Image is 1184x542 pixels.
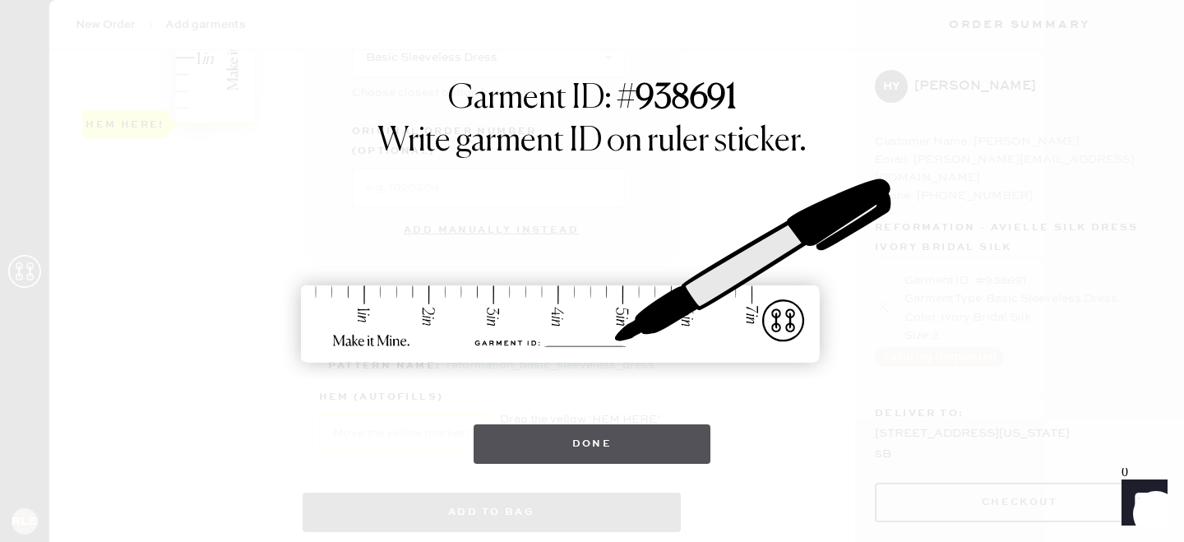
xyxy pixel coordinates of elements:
[474,424,711,464] button: Done
[1106,468,1177,539] iframe: Front Chat
[377,122,807,161] h1: Write garment ID on ruler sticker.
[284,137,900,408] img: ruler-sticker-sharpie.svg
[448,79,737,122] h1: Garment ID: #
[636,82,737,115] strong: 938691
